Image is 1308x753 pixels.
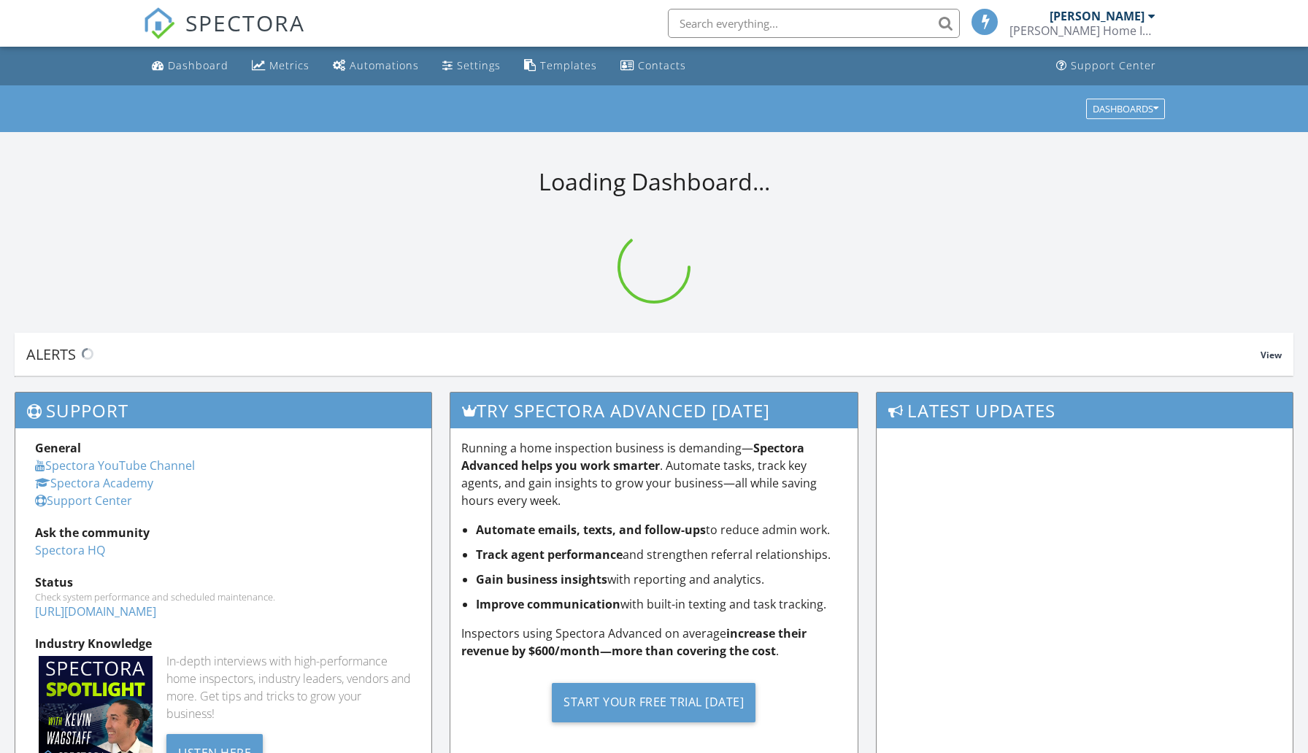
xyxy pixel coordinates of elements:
li: with reporting and analytics. [476,571,847,588]
li: and strengthen referral relationships. [476,546,847,563]
a: Spectora Academy [35,475,153,491]
a: Start Your Free Trial [DATE] [461,671,847,733]
img: The Best Home Inspection Software - Spectora [143,7,175,39]
div: Dashboards [1093,104,1158,114]
strong: General [35,440,81,456]
div: [PERSON_NAME] [1050,9,1144,23]
div: Ask the community [35,524,412,541]
p: Running a home inspection business is demanding— . Automate tasks, track key agents, and gain ins... [461,439,847,509]
div: Automations [350,58,419,72]
a: Settings [436,53,507,80]
button: Dashboards [1086,99,1165,119]
a: Metrics [246,53,315,80]
a: [URL][DOMAIN_NAME] [35,603,156,619]
strong: Spectora Advanced helps you work smarter [461,440,804,474]
div: Status [35,574,412,591]
span: View [1261,349,1282,361]
li: to reduce admin work. [476,521,847,538]
div: Settings [457,58,501,72]
span: SPECTORA [185,7,305,38]
a: Spectora YouTube Channel [35,457,195,474]
strong: Automate emails, texts, and follow-ups [476,522,706,538]
a: Support Center [35,493,132,509]
strong: Gain business insights [476,571,607,587]
a: Spectora HQ [35,542,105,558]
a: Dashboard [146,53,234,80]
div: Support Center [1071,58,1156,72]
h3: Support [15,393,431,428]
div: Alerts [26,344,1261,364]
div: Metrics [269,58,309,72]
div: In-depth interviews with high-performance home inspectors, industry leaders, vendors and more. Ge... [166,652,412,722]
div: Templates [540,58,597,72]
div: Industry Knowledge [35,635,412,652]
a: SPECTORA [143,20,305,50]
a: Automations (Basic) [327,53,425,80]
div: Herron Home Inspections, LLC [1009,23,1155,38]
strong: Improve communication [476,596,620,612]
strong: increase their revenue by $600/month—more than covering the cost [461,625,807,659]
li: with built-in texting and task tracking. [476,595,847,613]
a: Contacts [615,53,692,80]
h3: Latest Updates [877,393,1293,428]
div: Check system performance and scheduled maintenance. [35,591,412,603]
a: Support Center [1050,53,1162,80]
h3: Try spectora advanced [DATE] [450,393,858,428]
a: Templates [518,53,603,80]
div: Start Your Free Trial [DATE] [552,683,755,722]
div: Contacts [638,58,686,72]
strong: Track agent performance [476,547,623,563]
input: Search everything... [668,9,960,38]
div: Dashboard [168,58,228,72]
p: Inspectors using Spectora Advanced on average . [461,625,847,660]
